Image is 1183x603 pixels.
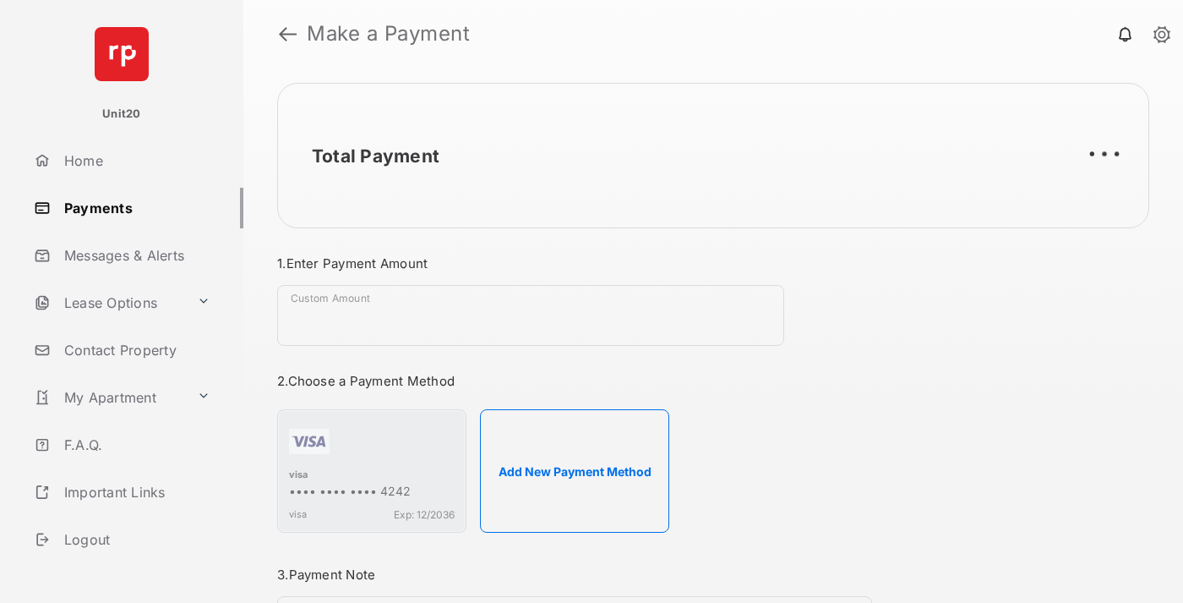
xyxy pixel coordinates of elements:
[102,106,141,123] p: Unit20
[27,425,243,465] a: F.A.Q.
[27,235,243,276] a: Messages & Alerts
[394,508,455,521] span: Exp: 12/2036
[27,472,217,513] a: Important Links
[289,508,307,521] span: visa
[27,188,243,228] a: Payments
[312,145,439,167] h2: Total Payment
[27,330,243,370] a: Contact Property
[289,484,455,502] div: •••• •••• •••• 4242
[277,567,872,583] h3: 3. Payment Note
[27,282,190,323] a: Lease Options
[307,24,470,44] strong: Make a Payment
[27,377,190,418] a: My Apartment
[480,409,669,533] button: Add New Payment Method
[277,373,872,389] h3: 2. Choose a Payment Method
[277,409,466,533] div: visa•••• •••• •••• 4242visaExp: 12/2036
[27,140,243,181] a: Home
[289,469,455,484] div: visa
[27,519,243,560] a: Logout
[277,255,872,271] h3: 1. Enter Payment Amount
[95,27,149,81] img: svg+xml;base64,PHN2ZyB4bWxucz0iaHR0cDovL3d3dy53My5vcmcvMjAwMC9zdmciIHdpZHRoPSI2NCIgaGVpZ2h0PSI2NC...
